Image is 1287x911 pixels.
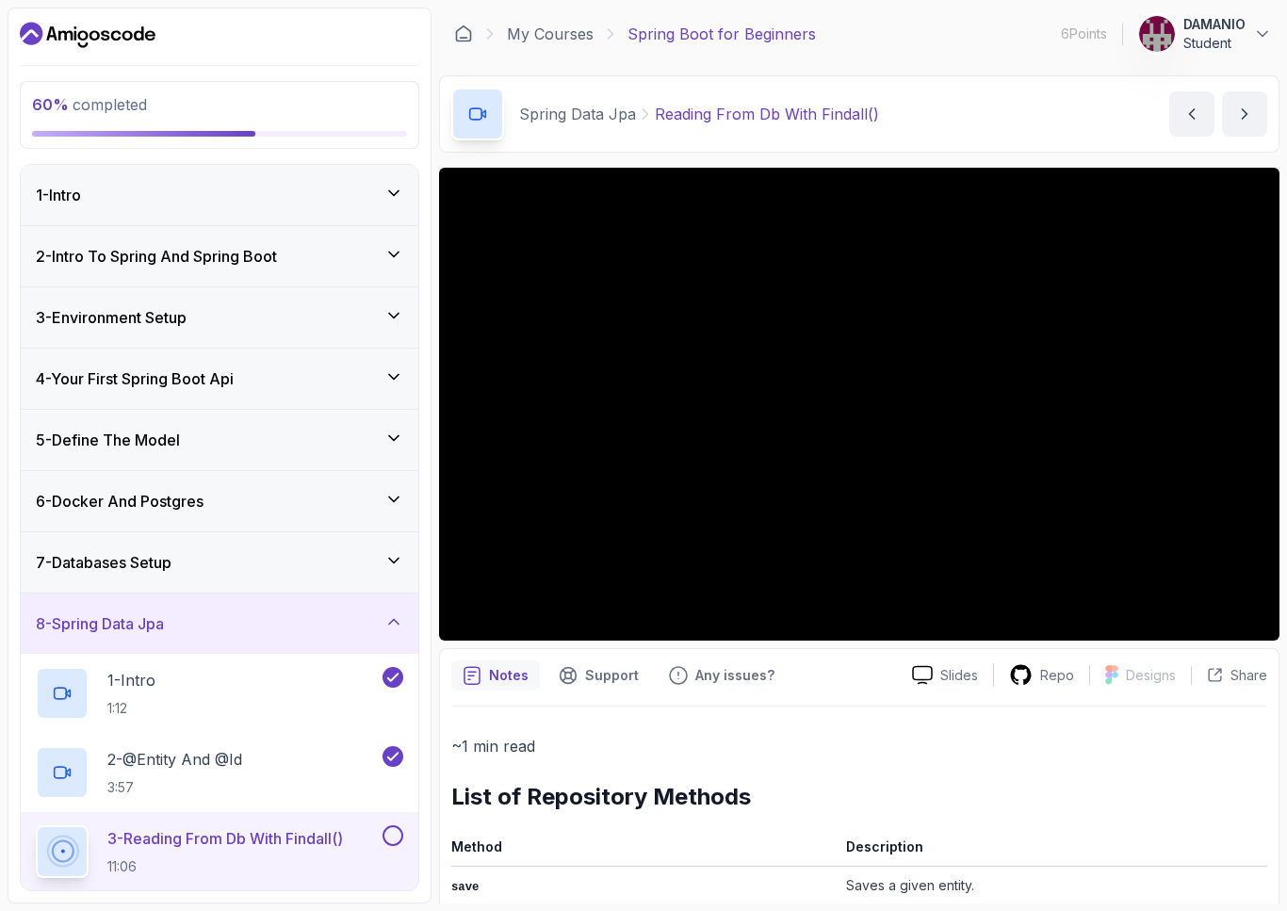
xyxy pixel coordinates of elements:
[451,782,1267,812] h2: List of Repository Methods
[21,594,418,654] button: 8-Spring Data Jpa
[36,306,187,329] h3: 3 - Environment Setup
[627,23,816,45] p: Spring Boot for Beginners
[1138,15,1272,53] button: user profile imageDAMANIOStudent
[547,660,650,691] button: Support button
[36,612,164,635] h3: 8 - Spring Data Jpa
[21,226,418,286] button: 2-Intro To Spring And Spring Boot
[32,95,69,114] span: 60 %
[107,748,242,771] p: 2 - @Entity And @Id
[507,23,594,45] a: My Courses
[929,496,1268,826] iframe: chat widget
[1222,91,1267,137] button: next content
[107,669,155,691] p: 1 - Intro
[21,410,418,470] button: 5-Define The Model
[107,778,242,797] p: 3:57
[107,699,155,718] p: 1:12
[21,532,418,593] button: 7-Databases Setup
[451,835,839,867] th: Method
[655,103,879,125] p: Reading From Db With Findall()
[439,168,1279,641] iframe: 3 - Reading From DB with findAll()
[36,184,81,206] h3: 1 - Intro
[36,245,277,268] h3: 2 - Intro To Spring And Spring Boot
[107,827,343,850] p: 3 - Reading From Db With Findall()
[451,733,1267,759] p: ~1 min read
[454,24,473,43] a: Dashboard
[585,666,639,685] p: Support
[21,287,418,348] button: 3-Environment Setup
[36,667,403,720] button: 1-Intro1:12
[21,349,418,409] button: 4-Your First Spring Boot Api
[897,665,993,685] a: Slides
[107,857,343,876] p: 11:06
[36,825,403,878] button: 3-Reading From Db With Findall()11:06
[1139,16,1175,52] img: user profile image
[695,666,774,685] p: Any issues?
[1061,24,1107,43] p: 6 Points
[1183,15,1246,34] p: DAMANIO
[36,367,234,390] h3: 4 - Your First Spring Boot Api
[489,666,529,685] p: Notes
[839,866,1267,905] td: Saves a given entity.
[519,103,636,125] p: Spring Data Jpa
[36,429,180,451] h3: 5 - Define The Model
[658,660,786,691] button: Feedback button
[1183,34,1246,53] p: Student
[20,20,155,50] a: Dashboard
[451,881,479,894] code: save
[21,471,418,531] button: 6-Docker And Postgres
[1169,91,1214,137] button: previous content
[36,551,171,574] h3: 7 - Databases Setup
[36,490,204,512] h3: 6 - Docker And Postgres
[839,835,1267,867] th: Description
[36,746,403,799] button: 2-@Entity And @Id3:57
[32,95,147,114] span: completed
[451,660,540,691] button: notes button
[1208,836,1268,892] iframe: chat widget
[21,165,418,225] button: 1-Intro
